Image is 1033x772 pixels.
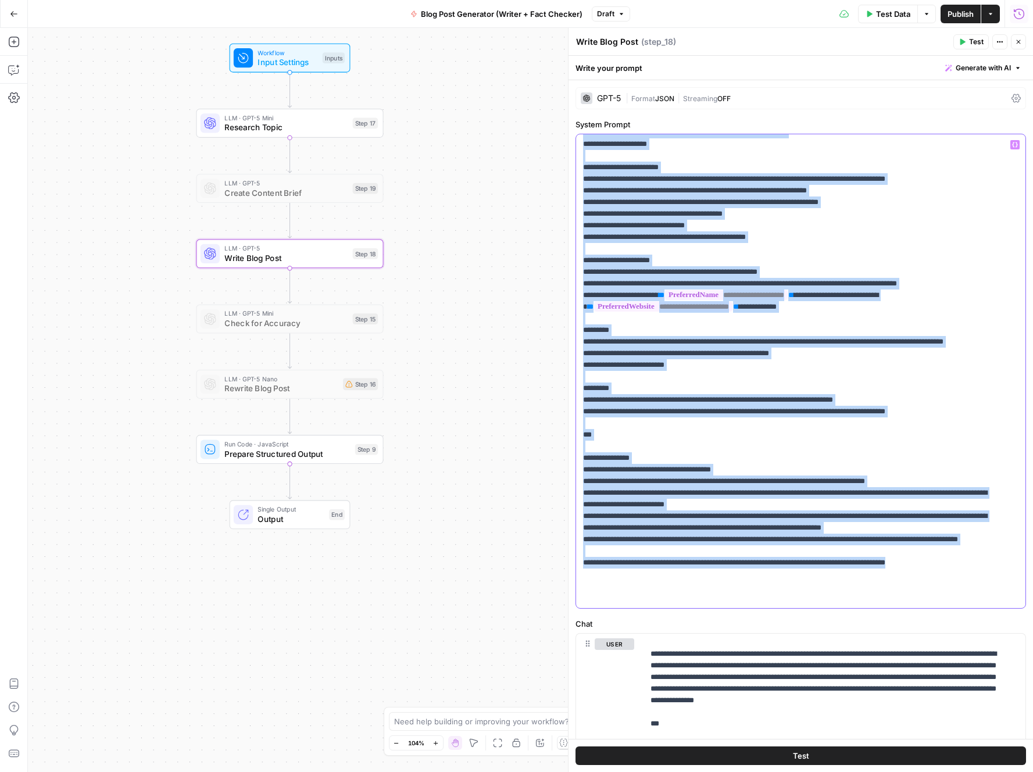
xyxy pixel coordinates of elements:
div: Single OutputOutputEnd [196,500,383,529]
span: Workflow [258,48,317,58]
div: GPT-5 [597,94,621,102]
span: LLM · GPT-5 Nano [224,374,338,384]
span: JSON [655,94,674,103]
span: Test Data [876,8,910,20]
button: Draft [592,6,630,22]
button: Generate with AI [941,60,1026,76]
label: System Prompt [576,119,1026,130]
div: LLM · GPT-5 MiniResearch TopicStep 17 [196,109,383,138]
span: OFF [717,94,731,103]
span: Test [793,750,809,762]
g: Edge from start to step_17 [288,73,291,108]
span: Streaming [683,94,717,103]
div: LLM · GPT-5Create Content BriefStep 19 [196,174,383,203]
button: Test [953,34,989,49]
span: Draft [597,9,614,19]
span: Research Topic [224,121,348,134]
g: Edge from step_15 to step_16 [288,334,291,369]
span: LLM · GPT-5 [224,244,348,253]
span: Run Code · JavaScript [224,439,350,449]
span: | [674,92,683,103]
g: Edge from step_9 to end [288,464,291,499]
span: Blog Post Generator (Writer + Fact Checker) [421,8,582,20]
span: Format [631,94,655,103]
span: Test [969,37,984,47]
div: Step 16 [343,378,378,390]
div: LLM · GPT-5 NanoRewrite Blog PostStep 16 [196,370,383,399]
span: ( step_18 ) [641,36,676,48]
button: Test Data [858,5,917,23]
g: Edge from step_18 to step_15 [288,268,291,303]
span: Write Blog Post [224,252,348,264]
div: LLM · GPT-5 MiniCheck for AccuracyStep 15 [196,305,383,334]
div: Step 9 [355,444,378,455]
div: Run Code · JavaScriptPrepare Structured OutputStep 9 [196,435,383,464]
span: LLM · GPT-5 Mini [224,113,348,123]
span: LLM · GPT-5 Mini [224,309,348,319]
div: LLM · GPT-5Write Blog PostStep 18 [196,239,383,268]
button: Blog Post Generator (Writer + Fact Checker) [403,5,589,23]
div: WorkflowInput SettingsInputs [196,44,383,73]
span: Input Settings [258,56,317,69]
span: Create Content Brief [224,187,348,199]
div: Inputs [323,52,345,63]
span: 104% [408,738,424,748]
g: Edge from step_17 to step_19 [288,138,291,173]
span: Output [258,513,324,525]
button: Publish [941,5,981,23]
span: Publish [948,8,974,20]
div: End [329,509,345,520]
div: Step 19 [353,183,378,194]
button: Test [576,746,1026,765]
button: user [595,638,634,650]
span: Check for Accuracy [224,317,348,329]
div: Write your prompt [569,56,1033,80]
div: Step 18 [353,248,378,259]
span: Generate with AI [956,63,1011,73]
div: Step 15 [353,313,378,324]
span: | [625,92,631,103]
span: LLM · GPT-5 [224,178,348,188]
span: Rewrite Blog Post [224,383,338,395]
span: Single Output [258,505,324,514]
label: Chat [576,618,1026,630]
g: Edge from step_16 to step_9 [288,399,291,434]
div: Step 17 [353,118,378,129]
span: Prepare Structured Output [224,448,350,460]
textarea: Write Blog Post [576,36,638,48]
g: Edge from step_19 to step_18 [288,203,291,238]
